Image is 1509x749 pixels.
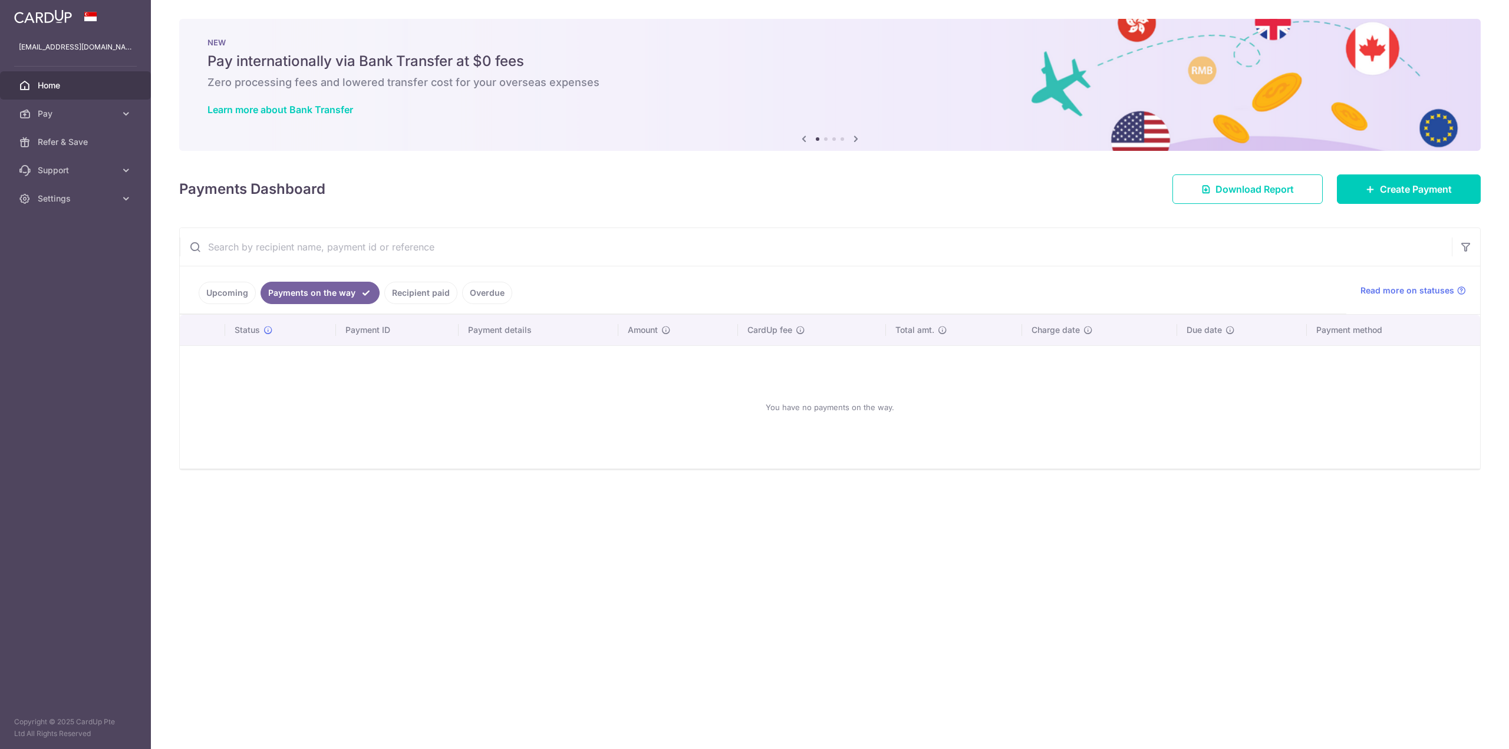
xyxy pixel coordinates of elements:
h5: Pay internationally via Bank Transfer at $0 fees [207,52,1452,71]
span: Due date [1187,324,1222,336]
h6: Zero processing fees and lowered transfer cost for your overseas expenses [207,75,1452,90]
p: [EMAIL_ADDRESS][DOMAIN_NAME] [19,41,132,53]
a: Payments on the way [261,282,380,304]
span: Settings [38,193,116,204]
span: Read more on statuses [1360,285,1454,296]
span: Pay [38,108,116,120]
span: Refer & Save [38,136,116,148]
h4: Payments Dashboard [179,179,325,200]
span: Amount [628,324,658,336]
img: Bank transfer banner [179,19,1481,151]
p: NEW [207,38,1452,47]
iframe: Opens a widget where you can find more information [1434,714,1497,743]
th: Payment method [1307,315,1480,345]
a: Upcoming [199,282,256,304]
a: Overdue [462,282,512,304]
span: Charge date [1032,324,1080,336]
img: CardUp [14,9,72,24]
a: Learn more about Bank Transfer [207,104,353,116]
div: You have no payments on the way. [194,355,1466,459]
span: CardUp fee [747,324,792,336]
input: Search by recipient name, payment id or reference [180,228,1452,266]
a: Download Report [1172,174,1323,204]
span: Status [235,324,260,336]
a: Read more on statuses [1360,285,1466,296]
span: Support [38,164,116,176]
th: Payment ID [336,315,459,345]
a: Recipient paid [384,282,457,304]
span: Total amt. [895,324,934,336]
span: Create Payment [1380,182,1452,196]
a: Create Payment [1337,174,1481,204]
span: Home [38,80,116,91]
span: Download Report [1215,182,1294,196]
th: Payment details [459,315,618,345]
